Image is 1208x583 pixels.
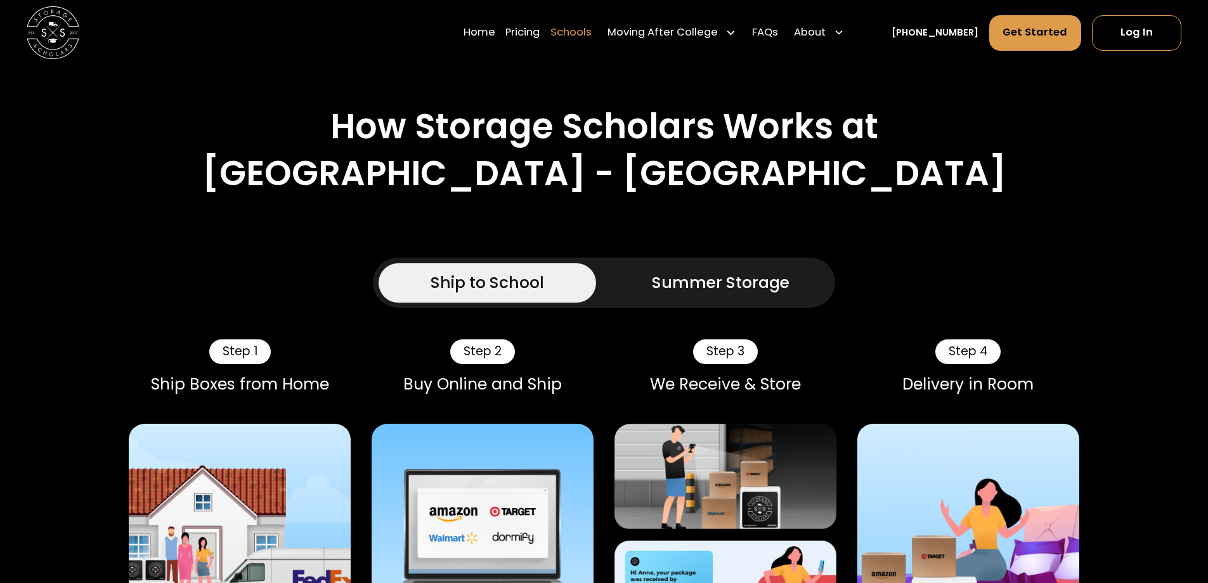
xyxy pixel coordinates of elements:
div: Ship Boxes from Home [129,375,351,394]
a: [PHONE_NUMBER] [892,26,978,40]
a: FAQs [752,15,778,51]
a: Pricing [505,15,540,51]
div: Moving After College [602,15,742,51]
a: Home [464,15,495,51]
div: Step 3 [693,339,758,364]
div: Step 2 [450,339,515,364]
a: Schools [550,15,592,51]
div: Step 4 [935,339,1001,364]
h2: How Storage Scholars Works at [330,106,878,147]
div: About [789,15,850,51]
div: Ship to School [431,271,544,294]
div: Delivery in Room [857,375,1079,394]
a: Log In [1092,15,1181,51]
h2: [GEOGRAPHIC_DATA] - [GEOGRAPHIC_DATA] [202,153,1006,194]
div: About [794,25,826,41]
div: Moving After College [607,25,718,41]
a: Get Started [989,15,1082,51]
div: Buy Online and Ship [372,375,594,394]
div: Summer Storage [652,271,789,294]
div: We Receive & Store [614,375,836,394]
img: Storage Scholars main logo [27,6,79,59]
div: Step 1 [209,339,271,364]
